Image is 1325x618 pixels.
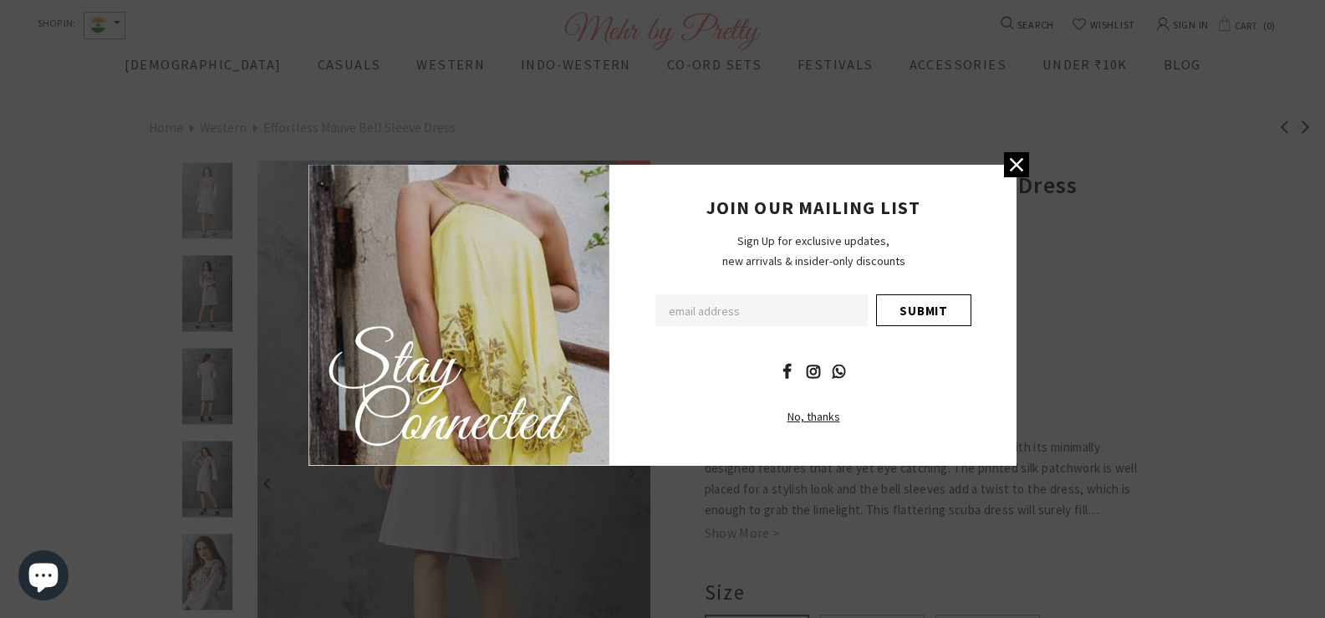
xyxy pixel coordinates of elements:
a: Close [1004,152,1029,177]
input: Submit [876,294,971,326]
inbox-online-store-chat: Shopify online store chat [13,550,74,605]
span: No, thanks [787,409,840,424]
input: Email Address [655,294,868,326]
span: JOIN OUR MAILING LIST [706,196,920,219]
span: Sign Up for exclusive updates, new arrivals & insider-only discounts [722,233,905,268]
